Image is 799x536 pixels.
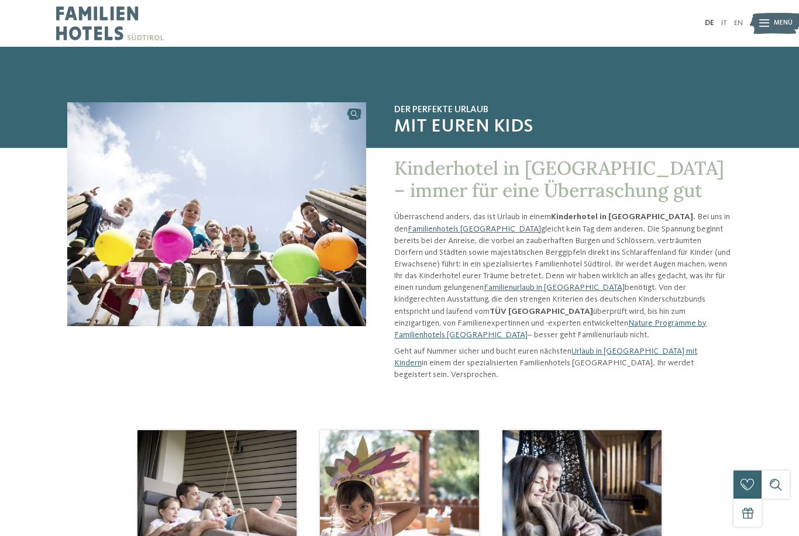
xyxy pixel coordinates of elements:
strong: TÜV [GEOGRAPHIC_DATA] [490,307,593,316]
p: Überraschend anders, das ist Urlaub in einem . Bei uns in den gleicht kein Tag dem anderen. Die S... [394,211,732,341]
span: Menü [774,19,793,28]
a: Nature Programme by Familienhotels [GEOGRAPHIC_DATA] [394,319,707,339]
img: Kinderhotel in Südtirol für Spiel, Spaß und Action [67,102,366,326]
span: mit euren Kids [394,116,732,138]
span: Der perfekte Urlaub [394,105,732,116]
a: EN [734,19,743,27]
strong: Kinderhotel in [GEOGRAPHIC_DATA] [551,213,693,221]
a: IT [721,19,727,27]
p: Geht auf Nummer sicher und bucht euren nächsten in einem der spezialisierten Familienhotels [GEOG... [394,345,732,381]
a: DE [705,19,714,27]
span: Kinderhotel in [GEOGRAPHIC_DATA] – immer für eine Überraschung gut [394,156,724,202]
a: Familienhotels [GEOGRAPHIC_DATA] [408,225,541,233]
a: Familienurlaub in [GEOGRAPHIC_DATA] [484,283,625,292]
